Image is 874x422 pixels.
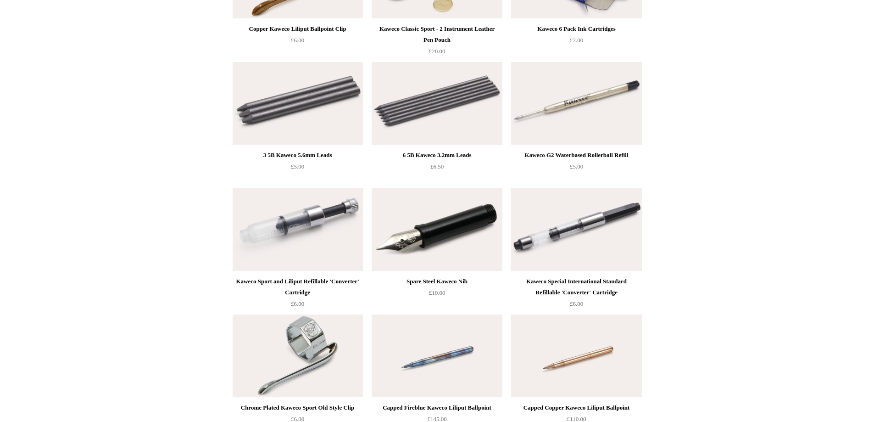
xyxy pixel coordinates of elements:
div: 3 5B Kaweco 5.6mm Leads [235,150,361,161]
span: £5.00 [291,163,304,170]
a: 3 5B Kaweco 5.6mm Leads £5.00 [233,150,363,187]
a: Spare Steel Kaweco Nib Spare Steel Kaweco Nib [372,188,502,271]
a: Spare Steel Kaweco Nib £10.00 [372,276,502,314]
img: 6 5B Kaweco 3.2mm Leads [372,62,502,145]
img: Capped Fireblue Kaweco Liliput Ballpoint [372,315,502,397]
span: £5.00 [570,163,583,170]
img: Spare Steel Kaweco Nib [372,188,502,271]
img: Kaweco Special International Standard Refillable 'Converter' Cartridge [511,188,641,271]
span: £10.00 [429,289,445,296]
div: Kaweco Special International Standard Refillable 'Converter' Cartridge [513,276,639,298]
img: Kaweco Sport and Liliput Refillable 'Converter' Cartridge [233,188,363,271]
a: Capped Fireblue Kaweco Liliput Ballpoint Capped Fireblue Kaweco Liliput Ballpoint [372,315,502,397]
a: Kaweco Sport and Liliput Refillable 'Converter' Cartridge £6.00 [233,276,363,314]
img: Kaweco G2 Waterbased Rollerball Refill [511,62,641,145]
div: Kaweco Classic Sport - 2 Instrument Leather Pen Pouch [374,23,500,45]
div: Capped Copper Kaweco Liliput Ballpoint [513,402,639,413]
a: Capped Copper Kaweco Liliput Ballpoint Capped Copper Kaweco Liliput Ballpoint [511,315,641,397]
a: Kaweco 6 Pack Ink Cartridges £2.00 [511,23,641,61]
div: Spare Steel Kaweco Nib [374,276,500,287]
a: Kaweco Special International Standard Refillable 'Converter' Cartridge Kaweco Special Internation... [511,188,641,271]
a: Copper Kaweco Liliput Ballpoint Clip £6.00 [233,23,363,61]
img: Chrome Plated Kaweco Sport Old Style Clip [233,315,363,397]
span: £20.00 [429,48,445,55]
div: 6 5B Kaweco 3.2mm Leads [374,150,500,161]
div: Kaweco G2 Waterbased Rollerball Refill [513,150,639,161]
img: Capped Copper Kaweco Liliput Ballpoint [511,315,641,397]
div: Chrome Plated Kaweco Sport Old Style Clip [235,402,361,413]
img: 3 5B Kaweco 5.6mm Leads [233,62,363,145]
div: Kaweco 6 Pack Ink Cartridges [513,23,639,34]
a: 6 5B Kaweco 3.2mm Leads £6.50 [372,150,502,187]
span: £6.00 [570,300,583,307]
a: 3 5B Kaweco 5.6mm Leads 3 5B Kaweco 5.6mm Leads [233,62,363,145]
div: Capped Fireblue Kaweco Liliput Ballpoint [374,402,500,413]
div: Kaweco Sport and Liliput Refillable 'Converter' Cartridge [235,276,361,298]
a: Kaweco Classic Sport - 2 Instrument Leather Pen Pouch £20.00 [372,23,502,61]
span: £6.00 [291,37,304,44]
span: £2.00 [570,37,583,44]
a: Chrome Plated Kaweco Sport Old Style Clip Chrome Plated Kaweco Sport Old Style Clip [233,315,363,397]
span: £6.00 [291,300,304,307]
a: Kaweco Special International Standard Refillable 'Converter' Cartridge £6.00 [511,276,641,314]
span: £6.50 [430,163,444,170]
a: Kaweco Sport and Liliput Refillable 'Converter' Cartridge Kaweco Sport and Liliput Refillable 'Co... [233,188,363,271]
a: Kaweco G2 Waterbased Rollerball Refill £5.00 [511,150,641,187]
a: 6 5B Kaweco 3.2mm Leads 6 5B Kaweco 3.2mm Leads [372,62,502,145]
div: Copper Kaweco Liliput Ballpoint Clip [235,23,361,34]
a: Kaweco G2 Waterbased Rollerball Refill Kaweco G2 Waterbased Rollerball Refill [511,62,641,145]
